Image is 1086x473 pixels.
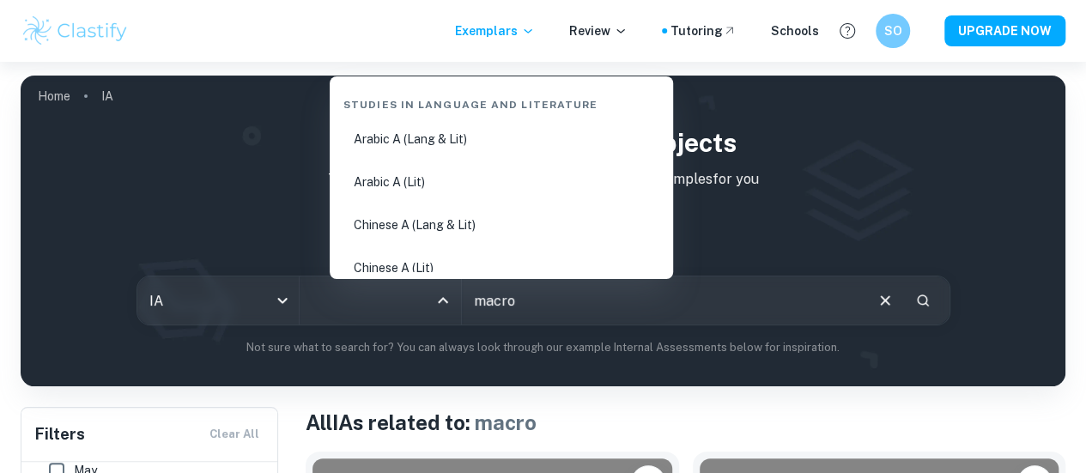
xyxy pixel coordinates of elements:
li: Arabic A (Lit) [337,162,666,202]
a: Schools [771,21,819,40]
button: SO [876,14,910,48]
p: IA [101,87,113,106]
button: Search [908,286,937,315]
button: Close [431,288,455,312]
img: profile cover [21,76,1065,386]
div: Studies in Language and Literature [337,83,666,119]
p: Review [569,21,628,40]
h1: All IAs related to: [306,407,1065,438]
p: Not sure what to search for? You can always look through our example Internal Assessments below f... [34,339,1052,356]
a: Home [38,84,70,108]
li: Chinese A (Lit) [337,248,666,288]
li: Arabic A (Lang & Lit) [337,119,666,159]
a: Tutoring [670,21,737,40]
h6: SO [883,21,903,40]
input: E.g. player arrangements, enthalpy of combustion, analysis of a big city... [462,276,862,324]
button: Clear [869,284,901,317]
img: Clastify logo [21,14,130,48]
button: UPGRADE NOW [944,15,1065,46]
p: Type a search phrase to find the most relevant IA examples for you [34,169,1052,190]
span: macro [475,410,537,434]
h1: IB IA examples for all subjects [34,124,1052,162]
div: IA [137,276,299,324]
li: Chinese A (Lang & Lit) [337,205,666,245]
p: Exemplars [455,21,535,40]
button: Help and Feedback [833,16,862,45]
h6: Filters [35,422,85,446]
